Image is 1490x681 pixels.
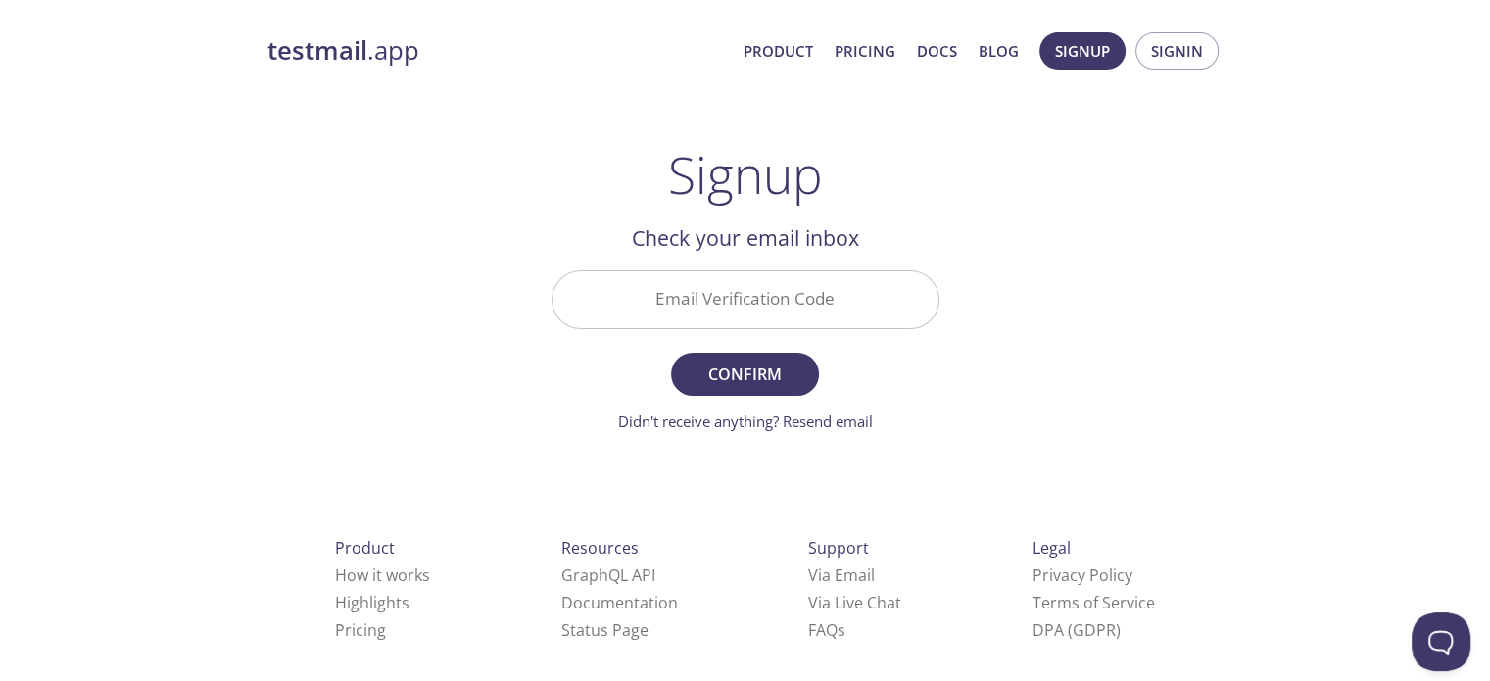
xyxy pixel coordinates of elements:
a: Didn't receive anything? Resend email [618,412,873,431]
a: Blog [979,38,1019,64]
button: Signin [1135,32,1219,70]
a: Documentation [561,592,678,613]
a: GraphQL API [561,564,655,586]
a: Status Page [561,619,649,641]
a: testmail.app [267,34,728,68]
h2: Check your email inbox [552,221,939,255]
a: Pricing [335,619,386,641]
a: Product [744,38,813,64]
a: Highlights [335,592,409,613]
a: Terms of Service [1033,592,1155,613]
a: Via Email [808,564,875,586]
span: s [838,619,845,641]
a: Docs [917,38,957,64]
a: DPA (GDPR) [1033,619,1121,641]
h1: Signup [668,145,823,204]
span: Confirm [693,361,796,388]
a: Pricing [835,38,895,64]
a: Privacy Policy [1033,564,1132,586]
span: Signin [1151,38,1203,64]
a: FAQ [808,619,845,641]
a: How it works [335,564,430,586]
span: Signup [1055,38,1110,64]
button: Signup [1039,32,1126,70]
strong: testmail [267,33,367,68]
a: Via Live Chat [808,592,901,613]
button: Confirm [671,353,818,396]
span: Support [808,537,869,559]
span: Product [335,537,395,559]
iframe: Help Scout Beacon - Open [1412,612,1470,671]
span: Legal [1033,537,1071,559]
span: Resources [561,537,639,559]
